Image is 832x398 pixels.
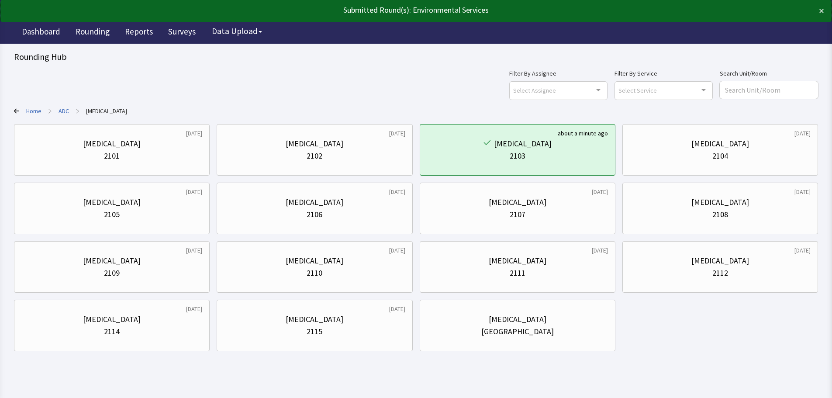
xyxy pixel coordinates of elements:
div: [MEDICAL_DATA] [489,196,546,208]
div: [GEOGRAPHIC_DATA] [481,325,554,338]
span: Select Assignee [513,85,556,95]
div: [DATE] [186,187,202,196]
a: ADC [59,107,69,115]
button: × [819,4,824,18]
span: > [76,102,79,120]
div: 2108 [712,208,728,221]
div: [DATE] [186,305,202,313]
div: [DATE] [592,187,608,196]
div: [DATE] [794,246,811,255]
div: 2111 [510,267,525,279]
div: 2107 [510,208,525,221]
div: 2114 [104,325,120,338]
a: Rounding [69,22,116,44]
div: 2106 [307,208,322,221]
button: Data Upload [207,23,267,39]
div: 2101 [104,150,120,162]
div: [DATE] [186,246,202,255]
div: about a minute ago [558,129,608,138]
div: [MEDICAL_DATA] [286,196,343,208]
input: Search Unit/Room [720,81,818,99]
div: [DATE] [389,246,405,255]
div: [DATE] [794,129,811,138]
div: [DATE] [389,305,405,313]
div: 2102 [307,150,322,162]
a: ICU [86,107,127,115]
a: Dashboard [15,22,67,44]
div: 2112 [712,267,728,279]
div: [MEDICAL_DATA] [489,255,546,267]
div: [MEDICAL_DATA] [286,313,343,325]
div: 2105 [104,208,120,221]
div: [MEDICAL_DATA] [489,313,546,325]
div: [MEDICAL_DATA] [691,196,749,208]
div: [DATE] [389,187,405,196]
div: 2103 [510,150,525,162]
div: [MEDICAL_DATA] [494,138,552,150]
div: 2110 [307,267,322,279]
div: 2109 [104,267,120,279]
label: Filter By Service [615,68,713,79]
a: Surveys [162,22,202,44]
div: [MEDICAL_DATA] [286,138,343,150]
div: [MEDICAL_DATA] [286,255,343,267]
div: 2104 [712,150,728,162]
div: [DATE] [592,246,608,255]
div: 2115 [307,325,322,338]
a: Home [26,107,41,115]
div: [MEDICAL_DATA] [691,255,749,267]
div: [MEDICAL_DATA] [83,196,141,208]
a: Reports [118,22,159,44]
div: [DATE] [186,129,202,138]
div: [MEDICAL_DATA] [83,255,141,267]
div: [MEDICAL_DATA] [83,138,141,150]
label: Search Unit/Room [720,68,818,79]
span: > [48,102,52,120]
div: Submitted Round(s): Environmental Services [8,4,742,16]
span: Select Service [618,85,657,95]
div: [DATE] [794,187,811,196]
div: [MEDICAL_DATA] [691,138,749,150]
div: [DATE] [389,129,405,138]
div: [MEDICAL_DATA] [83,313,141,325]
label: Filter By Assignee [509,68,608,79]
div: Rounding Hub [14,51,818,63]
